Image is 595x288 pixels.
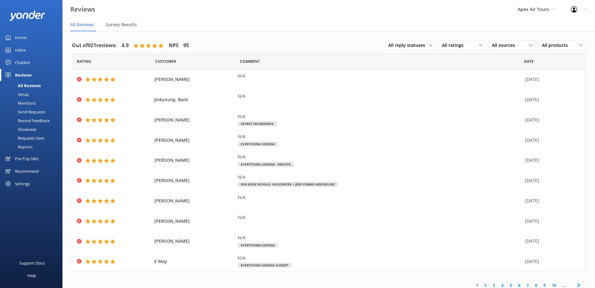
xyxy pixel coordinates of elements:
[238,133,522,140] div: N/A
[4,134,62,142] a: Requests Sent
[525,157,578,164] div: [DATE]
[525,76,578,83] div: [DATE]
[70,4,95,14] h3: Reviews
[525,137,578,144] div: [DATE]
[442,42,467,49] span: All ratings
[4,125,62,134] a: Showcase
[154,177,235,184] span: [PERSON_NAME]
[121,42,129,50] h4: 4.9
[4,90,29,99] div: Setup
[154,197,235,204] span: [PERSON_NAME]
[106,22,137,28] span: Survey Results
[4,81,41,90] div: All Reviews
[183,42,189,50] h4: 95
[154,258,235,265] span: E May
[9,11,45,21] img: yonder-white-logo.png
[4,142,62,151] a: Reports
[238,255,522,261] div: N/A
[238,113,522,120] div: N/A
[238,174,522,181] div: N/A
[238,142,278,146] span: Everything Sedona
[19,257,45,269] div: Support Docs
[524,58,534,64] span: Date
[238,93,522,100] div: N/A
[492,42,519,49] span: All sources
[4,99,36,107] div: Mentions
[525,258,578,265] div: [DATE]
[525,238,578,245] div: [DATE]
[238,214,522,221] div: N/A
[542,42,572,49] span: All products
[15,165,39,177] div: Recommend
[169,42,179,50] h4: NPS
[4,116,62,125] a: Record Feedback
[154,76,235,83] span: [PERSON_NAME]
[15,152,39,165] div: Pre-Trip SMS
[238,263,291,268] span: Everything Sedona Sunset
[525,117,578,123] div: [DATE]
[154,96,235,103] span: Jinkyoung Back
[238,182,338,187] span: Red Rock Royale: Helicopter + Jeep Combo Adventure
[4,107,62,116] a: Send Requests
[15,69,32,81] div: Reviews
[77,58,91,64] span: Date
[15,31,27,44] div: Home
[154,218,235,225] span: [PERSON_NAME]
[155,58,176,64] span: Date
[154,238,235,245] span: [PERSON_NAME]
[240,58,260,64] span: Question
[4,90,62,99] a: Setup
[4,142,32,151] div: Reports
[15,56,30,69] div: Chatbot
[4,107,45,116] div: Send Requests
[15,44,26,56] div: Inbox
[238,234,522,241] div: N/A
[4,125,36,134] div: Showcase
[525,177,578,184] div: [DATE]
[238,162,294,167] span: Everything Sedona - Private
[15,177,30,190] div: Settings
[518,6,549,12] span: Apex Air Tours
[4,99,62,107] a: Mentions
[4,134,44,142] div: Requests Sent
[525,96,578,103] div: [DATE]
[238,72,522,79] div: N/A
[4,116,50,125] div: Record Feedback
[388,42,429,49] span: All reply statuses
[4,81,62,90] a: All Reviews
[525,218,578,225] div: [DATE]
[70,22,94,28] span: All Reviews
[525,197,578,204] div: [DATE]
[238,243,278,248] span: Everything Sedona
[238,153,522,160] div: N/A
[238,194,522,201] div: N/A
[27,269,36,282] div: Help
[238,121,277,126] span: Secret Wilderness
[154,157,235,164] span: [PERSON_NAME]
[154,117,235,123] span: [PERSON_NAME]
[154,137,235,144] span: [PERSON_NAME]
[72,42,117,50] h4: Out of 921 reviews:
